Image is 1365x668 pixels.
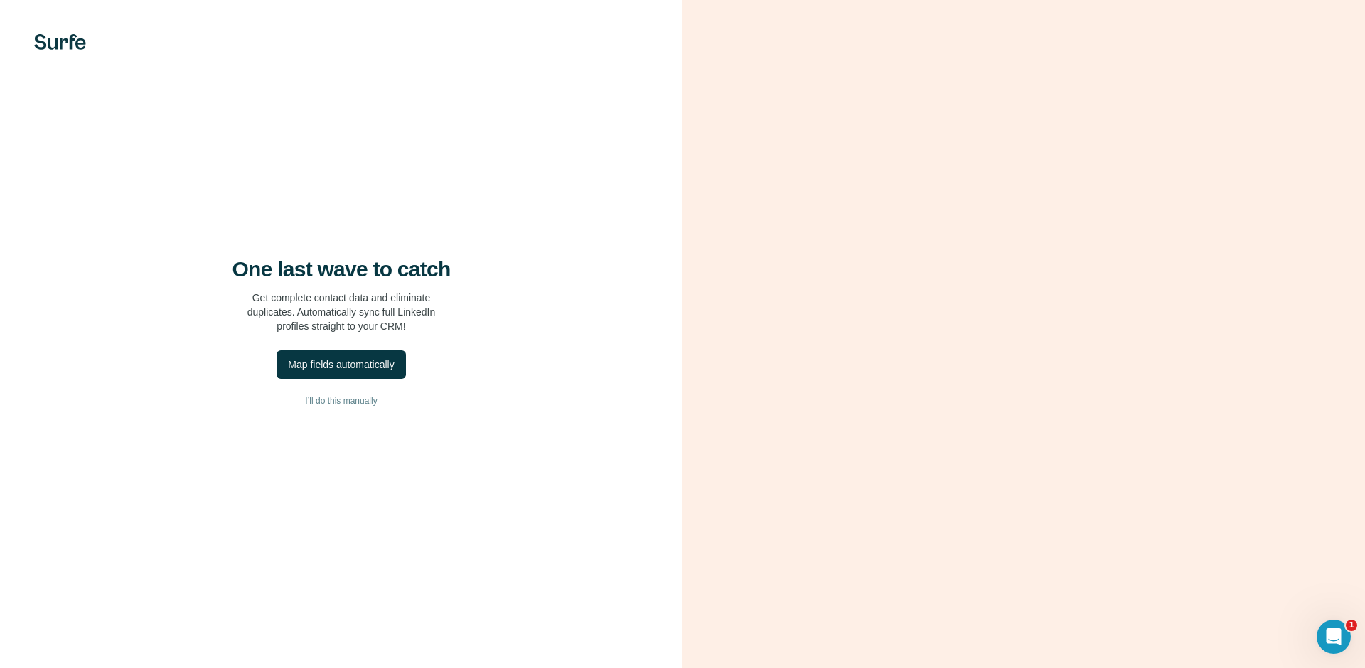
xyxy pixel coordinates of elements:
[232,257,451,282] h4: One last wave to catch
[1317,620,1351,654] iframe: Intercom live chat
[247,291,436,333] p: Get complete contact data and eliminate duplicates. Automatically sync full LinkedIn profiles str...
[305,394,377,407] span: I’ll do this manually
[28,390,654,411] button: I’ll do this manually
[1346,620,1357,631] span: 1
[34,34,86,50] img: Surfe's logo
[277,350,405,379] button: Map fields automatically
[288,357,394,372] div: Map fields automatically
